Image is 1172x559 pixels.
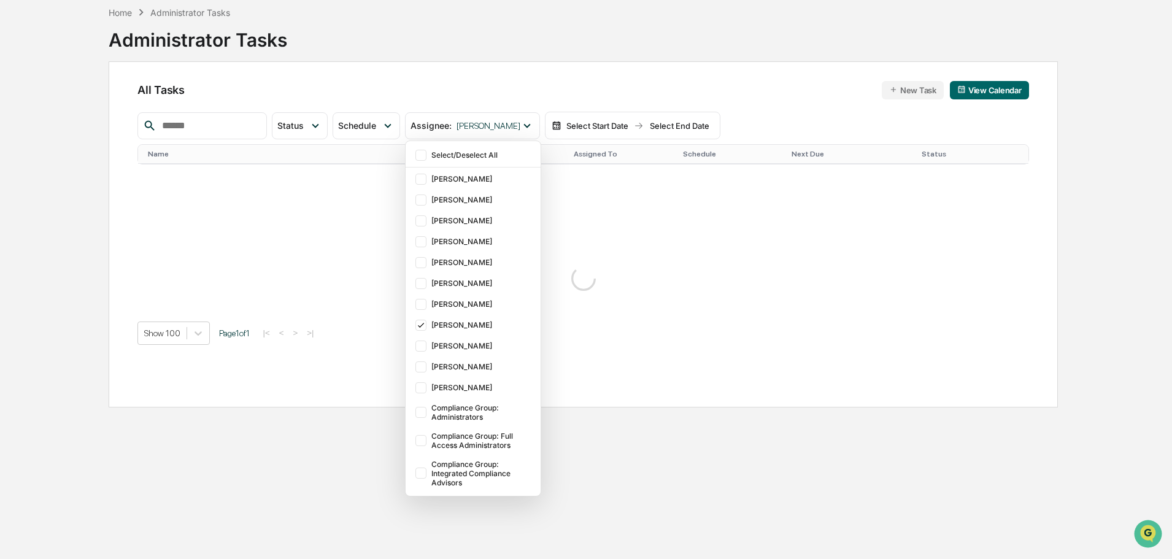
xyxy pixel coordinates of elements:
[1004,150,1028,158] div: Toggle SortBy
[457,121,520,131] span: [PERSON_NAME]
[12,156,22,166] div: 🖐️
[1133,519,1166,552] iframe: Open customer support
[634,121,644,131] img: arrow right
[84,150,157,172] a: 🗄️Attestations
[148,150,564,158] div: Toggle SortBy
[431,431,533,450] div: Compliance Group: Full Access Administrators
[882,81,944,99] button: New Task
[431,460,533,487] div: Compliance Group: Integrated Compliance Advisors
[209,98,223,112] button: Start new chat
[683,150,782,158] div: Toggle SortBy
[431,383,533,392] div: [PERSON_NAME]
[87,207,148,217] a: Powered byPylon
[431,403,533,422] div: Compliance Group: Administrators
[109,19,287,51] div: Administrator Tasks
[431,195,533,204] div: [PERSON_NAME]
[122,208,148,217] span: Pylon
[431,279,533,288] div: [PERSON_NAME]
[12,94,34,116] img: 1746055101610-c473b297-6a78-478c-a979-82029cc54cd1
[646,121,714,131] div: Select End Date
[950,81,1029,99] button: View Calendar
[277,120,304,131] span: Status
[12,179,22,189] div: 🔎
[431,258,533,267] div: [PERSON_NAME]
[42,106,155,116] div: We're available if you need us!
[101,155,152,167] span: Attestations
[431,299,533,309] div: [PERSON_NAME]
[431,237,533,246] div: [PERSON_NAME]
[552,121,561,131] img: calendar
[290,328,302,338] button: >
[957,85,966,94] img: calendar
[431,150,533,160] div: Select/Deselect All
[7,150,84,172] a: 🖐️Preclearance
[276,328,288,338] button: <
[42,94,201,106] div: Start new chat
[574,150,673,158] div: Toggle SortBy
[137,83,184,96] span: All Tasks
[109,7,132,18] div: Home
[7,173,82,195] a: 🔎Data Lookup
[431,216,533,225] div: [PERSON_NAME]
[564,121,631,131] div: Select Start Date
[259,328,273,338] button: |<
[431,341,533,350] div: [PERSON_NAME]
[89,156,99,166] div: 🗄️
[431,362,533,371] div: [PERSON_NAME]
[922,150,999,158] div: Toggle SortBy
[431,320,533,330] div: [PERSON_NAME]
[25,155,79,167] span: Preclearance
[792,150,912,158] div: Toggle SortBy
[431,174,533,183] div: [PERSON_NAME]
[303,328,317,338] button: >|
[219,328,250,338] span: Page 1 of 1
[150,7,230,18] div: Administrator Tasks
[12,26,223,45] p: How can we help?
[411,120,452,131] span: Assignee :
[25,178,77,190] span: Data Lookup
[338,120,376,131] span: Schedule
